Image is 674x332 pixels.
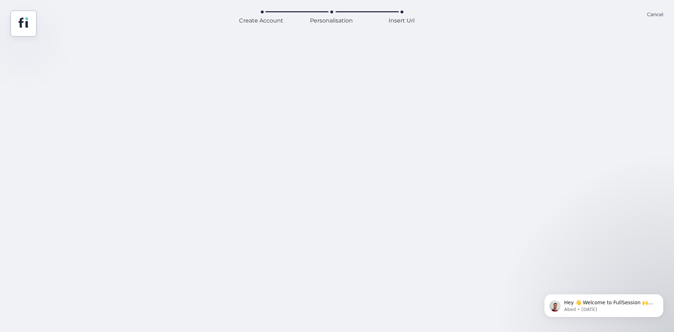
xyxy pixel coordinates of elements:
iframe: Intercom notifications message [534,279,674,328]
div: Create Account [239,16,283,25]
div: Personalisation [310,16,353,25]
div: Cancel [647,11,663,37]
div: Insert Url [389,16,415,25]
